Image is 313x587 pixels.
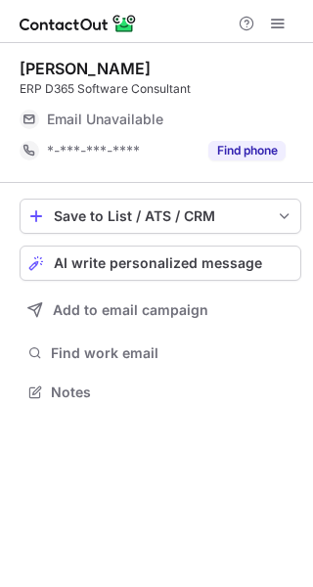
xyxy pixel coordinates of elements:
div: [PERSON_NAME] [20,59,151,78]
div: Save to List / ATS / CRM [54,208,267,224]
div: ERP D365 Software Consultant [20,80,301,98]
button: AI write personalized message [20,246,301,281]
button: Add to email campaign [20,293,301,328]
button: save-profile-one-click [20,199,301,234]
span: AI write personalized message [54,255,262,271]
span: Add to email campaign [53,302,208,318]
button: Reveal Button [208,141,286,160]
img: ContactOut v5.3.10 [20,12,137,35]
span: Email Unavailable [47,111,163,128]
span: Find work email [51,344,293,362]
span: Notes [51,384,293,401]
button: Find work email [20,339,301,367]
button: Notes [20,379,301,406]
